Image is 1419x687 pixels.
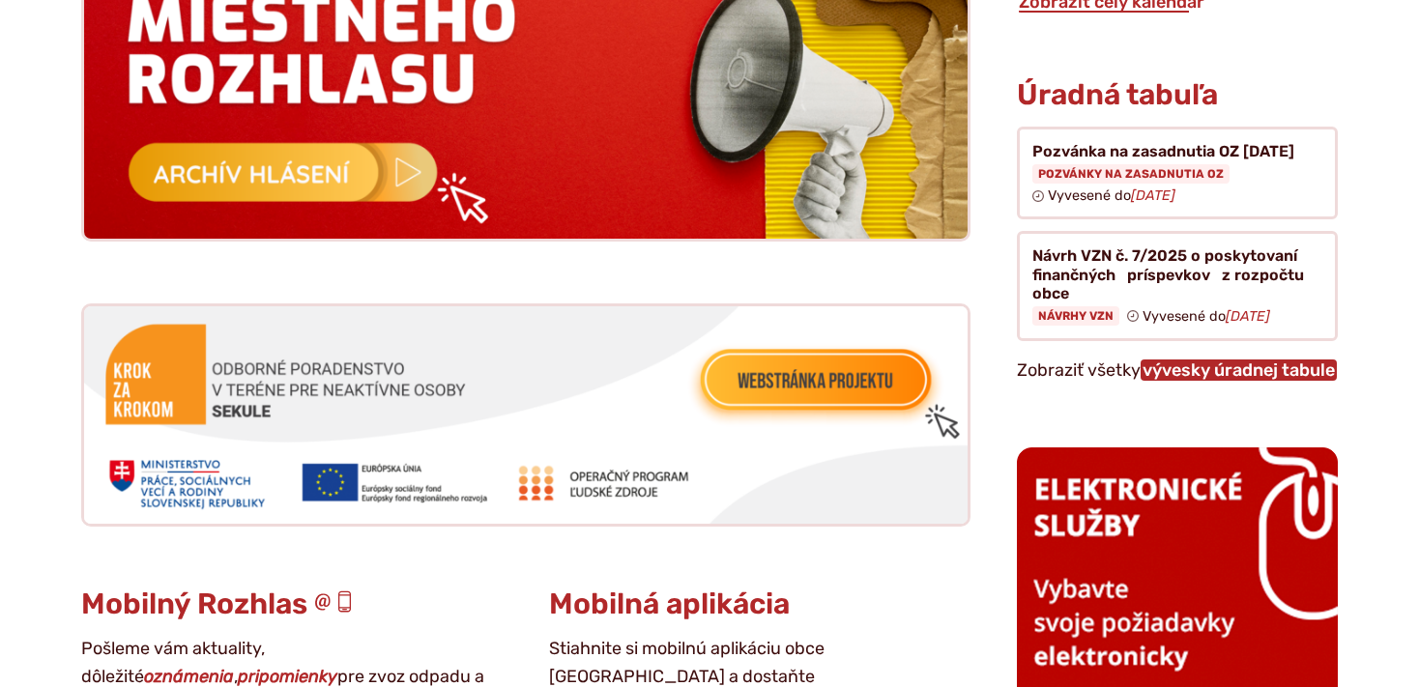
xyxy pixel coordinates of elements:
a: Pozvánka na zasadnutia OZ [DATE] Pozvánky na zasadnutia OZ Vyvesené do[DATE] [1017,127,1338,220]
h3: Mobilný Rozhlas [81,588,503,620]
a: Návrh VZN č. 7/2025 o poskytovaní finančných príspevkov z rozpočtu obce Návrhy VZN Vyvesené do[DATE] [1017,231,1338,341]
h3: Mobilná aplikácia [549,588,970,620]
h3: Úradná tabuľa [1017,79,1218,111]
a: Zobraziť celú úradnú tabuľu [1141,359,1337,381]
strong: oznámenia [144,666,234,687]
p: Zobraziť všetky [1017,357,1338,386]
strong: pripomienky [238,666,337,687]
